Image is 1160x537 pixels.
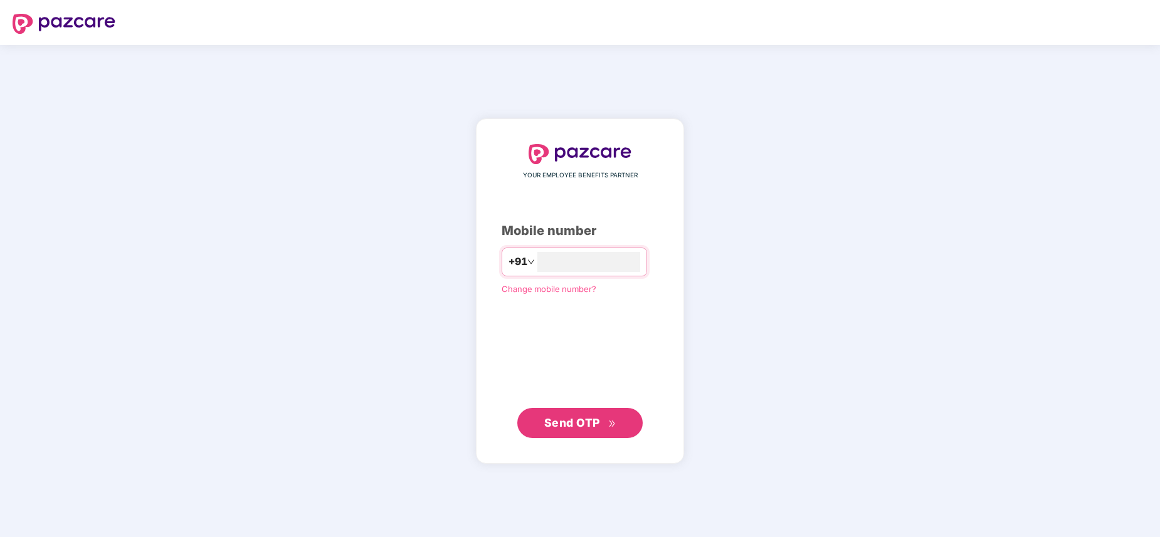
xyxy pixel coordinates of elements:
[502,284,596,294] a: Change mobile number?
[502,221,658,241] div: Mobile number
[608,420,616,428] span: double-right
[509,254,527,269] span: +91
[544,416,600,429] span: Send OTP
[529,144,631,164] img: logo
[517,408,643,438] button: Send OTPdouble-right
[523,170,638,180] span: YOUR EMPLOYEE BENEFITS PARTNER
[527,258,535,266] span: down
[13,14,115,34] img: logo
